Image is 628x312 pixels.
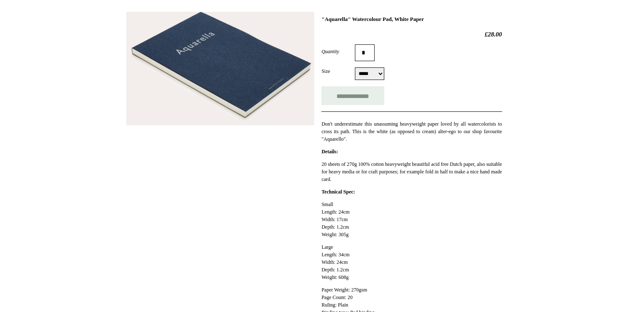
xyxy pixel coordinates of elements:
[321,16,502,23] h1: "Aquarella" Watercolour Pad, White Paper
[321,243,502,281] p: Large Length: 34cm Width: 24cm Depth: 1.2cm Weight: 608g
[321,189,355,195] strong: Technical Spec:
[126,12,314,126] img: "Aquarella" Watercolour Pad, White Paper
[321,149,338,155] strong: Details:
[321,201,502,238] p: Small Length: 24cm Width: 17cm Depth: 1.2cm Weight: 305g
[321,160,502,183] p: 20 sheets of 270g 100% cotton heavyweight beautiful acid free Dutch paper, also suitable for heav...
[321,120,502,143] p: Don't underestimate this unassuming heavyweight paper loved by all watercolorists to cross its pa...
[321,67,355,75] label: Size
[321,48,355,55] label: Quantity
[321,31,502,38] h2: £28.00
